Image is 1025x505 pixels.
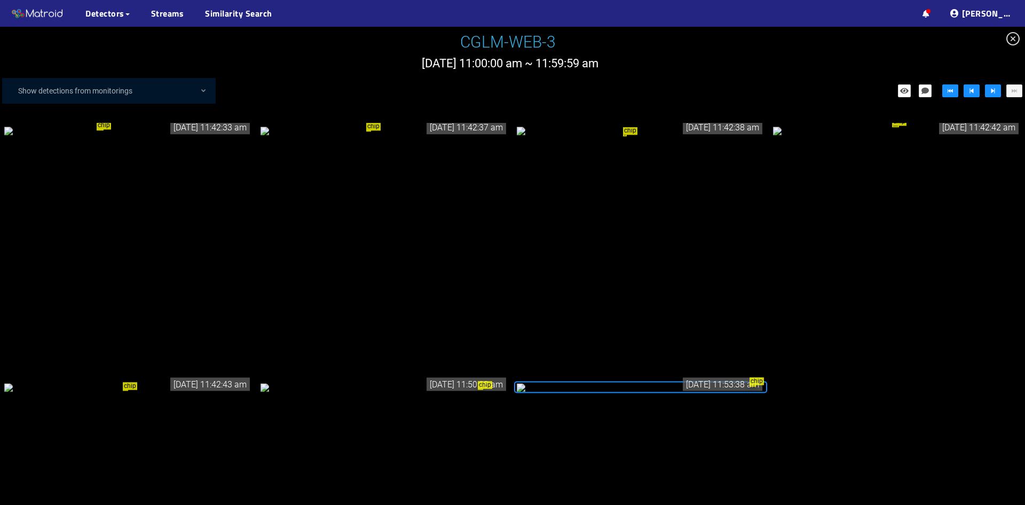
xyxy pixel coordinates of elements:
[939,121,1019,134] div: [DATE] 11:42:42 am
[427,121,506,134] div: [DATE] 11:42:37 am
[478,381,492,389] span: chip
[989,87,997,96] span: step-forward
[170,121,250,134] div: [DATE] 11:42:33 am
[968,87,975,96] span: step-backward
[964,84,980,97] button: step-backward
[1006,84,1022,97] button: fast-forward
[205,7,272,20] a: Similarity Search
[683,377,762,391] div: [DATE] 11:53:38 am
[170,377,250,391] div: [DATE] 11:42:43 am
[947,87,954,96] span: fast-backward
[13,80,216,102] div: Show detections from monitorings
[11,6,64,22] img: Matroid logo
[85,7,124,20] span: Detectors
[985,84,1001,97] button: step-forward
[427,377,506,391] div: [DATE] 11:50:38 am
[123,382,137,390] span: chip
[623,128,637,135] span: chip
[151,7,184,20] a: Streams
[942,84,958,97] button: fast-backward
[683,121,762,134] div: [DATE] 11:42:38 am
[366,123,381,130] span: chip
[750,378,764,385] span: chip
